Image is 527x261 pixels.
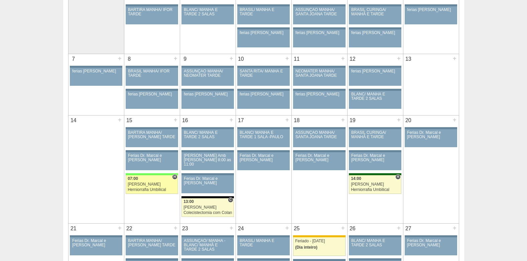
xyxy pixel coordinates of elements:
div: ferias [PERSON_NAME] [128,92,176,96]
div: Key: Aviso [126,4,178,6]
div: 9 [180,54,190,64]
a: ferias [PERSON_NAME] [181,91,234,109]
div: BLANC/ MANHÃ E TARDE 2 SALAS [184,8,232,16]
a: ferias [PERSON_NAME] [237,91,289,109]
a: ferias [PERSON_NAME] [126,91,178,109]
div: Key: Aviso [349,4,401,6]
a: ferias [PERSON_NAME] [293,29,345,47]
div: Colecistectomia com Colangiografia VL [183,211,232,215]
div: Key: Aviso [126,258,178,260]
div: Key: Aviso [293,89,345,91]
div: Key: Aviso [181,150,234,152]
div: ASSUNÇÃO MANHÃ/ NEOMATER TARDE [184,69,232,78]
div: Ferias Dr. Marcal e [PERSON_NAME] [72,239,120,247]
a: H 14:00 [PERSON_NAME] Herniorrafia Umbilical [349,175,401,194]
a: [PERSON_NAME] Amb [PERSON_NAME] 8:00 as 11:00 [181,152,234,170]
div: BRASIL/ MANHÃ E TARDE [240,239,287,247]
div: + [117,54,123,63]
div: ASSUNÇÃO MANHÃ/ SANTA JOANA TARDE [295,130,343,139]
div: Key: Aviso [405,4,457,6]
div: Ferias Dr. Marcal e [PERSON_NAME] [407,239,455,247]
div: ferias [PERSON_NAME] [184,92,232,96]
div: ferias [PERSON_NAME] [240,31,287,35]
div: ferias [PERSON_NAME] [295,92,343,96]
a: BARTIRA MANHÃ/ [PERSON_NAME] TARDE [126,129,178,147]
div: Key: Aviso [126,127,178,129]
div: 10 [236,54,246,64]
div: + [452,54,457,63]
a: ASSUNÇÃO MANHÃ/ NEOMATER TARDE [181,68,234,86]
div: 27 [403,224,414,234]
div: Ferias Dr. Marcal e [PERSON_NAME] [295,154,343,162]
div: + [173,54,178,63]
div: Key: Aviso [237,235,289,237]
a: ferias [PERSON_NAME] [237,29,289,47]
div: + [396,224,402,232]
div: ferias [PERSON_NAME] [351,69,399,73]
div: + [452,224,457,232]
div: BARTIRA MANHÃ/ [PERSON_NAME] TARDE [128,130,176,139]
div: Herniorrafia Umbilical [351,188,399,192]
span: 13:00 [183,199,194,204]
div: Key: Aviso [405,235,457,237]
div: BLANC/ MANHÃ E TARDE 2 SALAS [184,130,232,139]
div: Ferias Dr. Marcal e [PERSON_NAME] [184,177,232,185]
div: NEOMATER MANHÃ/ SANTA JOANA TARDE [295,69,343,78]
div: BLANC/ MANHÃ E TARDE 2 SALAS [351,92,399,101]
div: [PERSON_NAME] Amb [PERSON_NAME] 8:00 as 11:00 [184,154,232,167]
div: + [229,115,234,124]
div: Key: Aviso [349,89,401,91]
a: BRASIL CURINGA/ MANHÃ E TARDE [349,129,401,147]
a: Feriado - [DATE] (Dia inteiro) [293,237,345,256]
div: 14 [69,115,79,125]
div: ferias [PERSON_NAME] [72,69,120,73]
div: Key: Aviso [70,66,122,68]
div: BLANC/ MANHÃ E TARDE 2 SALAS [351,239,399,247]
div: + [452,115,457,124]
a: ASSUNÇÃO MANHÃ/ SANTA JOANA TARDE [293,129,345,147]
div: + [117,115,123,124]
a: Ferias Dr. Marcal e [PERSON_NAME] [405,129,457,147]
div: ferias [PERSON_NAME] [407,8,455,12]
a: BLANC/ MANHÃ E TARDE 1 SALA -PAULO [237,129,289,147]
div: Key: Aviso [293,127,345,129]
span: Hospital [172,174,177,180]
div: Key: Aviso [293,4,345,6]
div: 12 [348,54,358,64]
div: Ferias Dr. Marcal e [PERSON_NAME] [351,154,399,162]
div: 22 [124,224,135,234]
div: Key: Aviso [349,235,401,237]
a: BLANC/ MANHÃ E TARDE 2 SALAS [349,91,401,109]
div: Ferias Dr. Marcal e [PERSON_NAME] [407,130,455,139]
div: Key: Aviso [70,235,122,237]
div: 19 [348,115,358,125]
div: Key: Aviso [293,66,345,68]
div: Key: Aviso [126,150,178,152]
div: 21 [69,224,79,234]
div: 8 [124,54,135,64]
a: SANTA RITA/ MANHÃ E TARDE [237,68,289,86]
a: BRASIL/ MANHÃ E TARDE [237,6,289,24]
div: Key: Aviso [181,235,234,237]
a: BRASIL MANHÃ/ IFOR TARDE [126,68,178,86]
div: Key: Aviso [349,27,401,29]
div: Key: Aviso [293,259,345,261]
a: ferias [PERSON_NAME] [405,6,457,24]
span: Consultório [228,197,233,203]
div: BARTIRA MANHÃ/ [PERSON_NAME] TARDE [128,239,176,247]
div: + [173,224,178,232]
div: + [396,54,402,63]
div: 16 [180,115,190,125]
div: Key: Aviso [237,258,289,260]
div: Key: Aviso [349,127,401,129]
a: ferias [PERSON_NAME] [293,91,345,109]
div: 25 [292,224,302,234]
a: Ferias Dr. Marcal e [PERSON_NAME] [70,237,122,255]
div: Key: Aviso [237,4,289,6]
div: Key: Aviso [126,66,178,68]
a: ferias [PERSON_NAME] [349,29,401,47]
a: Ferias Dr. Marcal e [PERSON_NAME] [237,152,289,170]
div: + [340,54,346,63]
div: Key: Aviso [181,66,234,68]
div: 20 [403,115,414,125]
